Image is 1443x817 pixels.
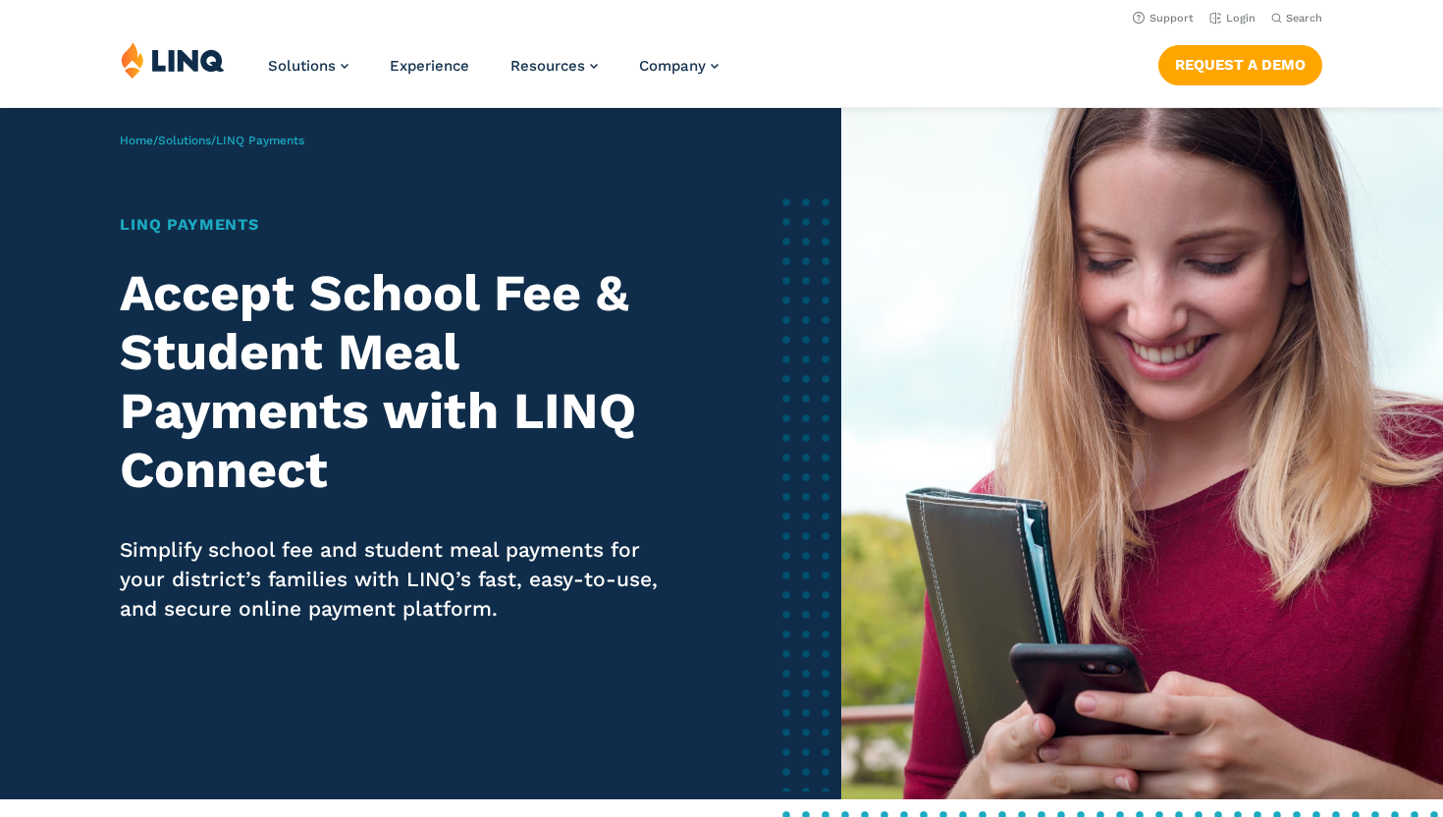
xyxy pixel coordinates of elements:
img: LINQ Payments [841,108,1443,799]
span: Search [1286,12,1322,25]
a: Support [1133,12,1194,25]
span: Company [639,57,706,75]
h2: Accept School Fee & Student Meal Payments with LINQ Connect [120,264,688,499]
a: Home [120,134,153,147]
a: Resources [510,57,598,75]
span: LINQ Payments [216,134,304,147]
a: Experience [390,57,469,75]
a: Solutions [158,134,211,147]
a: Company [639,57,719,75]
a: Login [1209,12,1256,25]
span: / / [120,134,304,147]
nav: Button Navigation [1158,41,1322,84]
span: Resources [510,57,585,75]
p: Simplify school fee and student meal payments for your district’s families with LINQ’s fast, easy... [120,535,688,624]
button: Open Search Bar [1271,11,1322,26]
a: Request a Demo [1158,45,1322,84]
a: Solutions [268,57,348,75]
img: LINQ | K‑12 Software [121,41,225,79]
h1: LINQ Payments [120,213,688,237]
span: Solutions [268,57,336,75]
nav: Primary Navigation [268,41,719,106]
